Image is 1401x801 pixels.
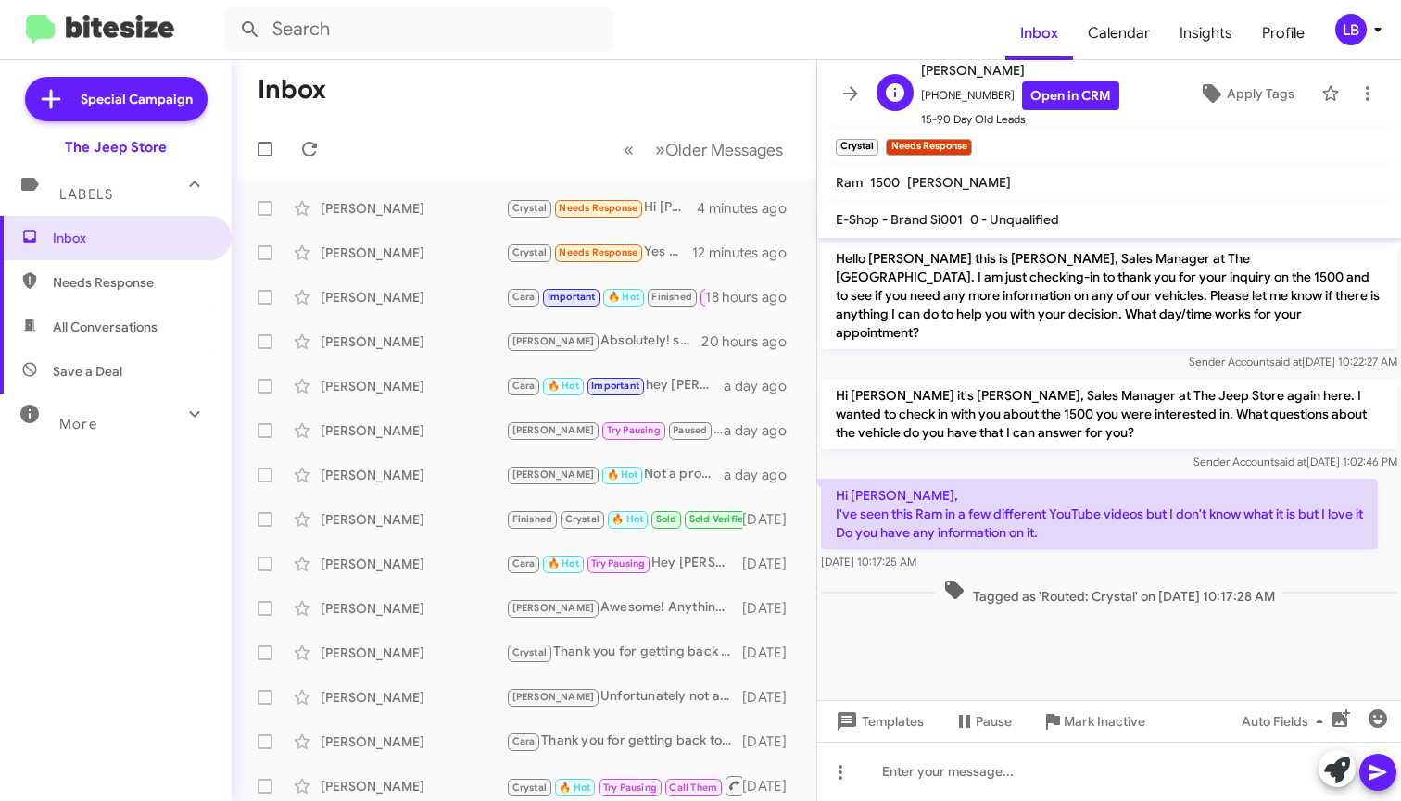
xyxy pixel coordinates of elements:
[1274,455,1306,469] span: said at
[321,555,506,573] div: [PERSON_NAME]
[836,174,863,191] span: Ram
[591,380,639,392] span: Important
[559,246,637,258] span: Needs Response
[512,691,595,703] span: [PERSON_NAME]
[548,291,596,303] span: Important
[936,579,1282,606] span: Tagged as 'Routed: Crystal' on [DATE] 10:17:28 AM
[939,705,1027,738] button: Pause
[591,557,645,569] span: Try Pausing
[65,138,167,156] div: The Jeep Store
[25,77,208,121] a: Special Campaign
[651,291,692,303] span: Finished
[321,688,506,707] div: [PERSON_NAME]
[512,202,547,214] span: Crystal
[742,599,801,618] div: [DATE]
[821,479,1378,549] p: Hi [PERSON_NAME], I've seen this Ram in a few different YouTube videos but I don't know what it i...
[53,318,158,336] span: All Conversations
[976,705,1012,738] span: Pause
[921,110,1119,129] span: 15-90 Day Old Leads
[1335,14,1367,45] div: LB
[817,705,939,738] button: Templates
[742,510,801,529] div: [DATE]
[321,332,506,351] div: [PERSON_NAME]
[512,735,536,747] span: Cara
[506,375,724,396] div: hey [PERSON_NAME], This is [PERSON_NAME] lefthand sales manager at the jeep store in [GEOGRAPHIC_...
[624,138,634,161] span: «
[742,644,801,662] div: [DATE]
[1247,6,1319,60] a: Profile
[1022,81,1119,110] a: Open in CRM
[1189,355,1397,369] span: Sender Account [DATE] 10:22:27 AM
[81,90,193,108] span: Special Campaign
[1180,77,1312,110] button: Apply Tags
[603,782,657,794] span: Try Pausing
[506,597,742,619] div: Awesome! Anything I can do to help move forward with a purchase?
[321,466,506,484] div: [PERSON_NAME]
[512,557,536,569] span: Cara
[1073,6,1165,60] a: Calendar
[701,332,801,351] div: 20 hours ago
[512,246,547,258] span: Crystal
[321,199,506,218] div: [PERSON_NAME]
[836,139,878,156] small: Crystal
[970,211,1059,228] span: 0 - Unqualified
[506,642,742,663] div: Thank you for getting back to me! Anything I can do to help earn your business?
[53,229,210,247] span: Inbox
[608,291,639,303] span: 🔥 Hot
[506,731,742,752] div: Thank you for getting back to me. I will update my records. Have a great weekend !
[821,555,916,569] span: [DATE] 10:17:25 AM
[689,513,751,525] span: Sold Verified
[1005,6,1073,60] a: Inbox
[512,424,595,436] span: [PERSON_NAME]
[512,469,595,481] span: [PERSON_NAME]
[705,288,801,307] div: 18 hours ago
[742,688,801,707] div: [DATE]
[1193,455,1397,469] span: Sender Account [DATE] 1:02:46 PM
[321,288,506,307] div: [PERSON_NAME]
[921,81,1119,110] span: [PHONE_NUMBER]
[724,466,801,484] div: a day ago
[321,421,506,440] div: [PERSON_NAME]
[258,75,326,105] h1: Inbox
[321,599,506,618] div: [PERSON_NAME]
[655,138,665,161] span: »
[742,777,801,795] div: [DATE]
[512,380,536,392] span: Cara
[548,557,579,569] span: 🔥 Hot
[506,508,742,530] div: Perfect
[612,513,643,525] span: 🔥 Hot
[321,777,506,795] div: [PERSON_NAME]
[870,174,900,191] span: 1500
[821,379,1397,449] p: Hi [PERSON_NAME] it's [PERSON_NAME], Sales Manager at The Jeep Store again here. I wanted to chec...
[512,782,547,794] span: Crystal
[607,424,661,436] span: Try Pausing
[512,335,595,347] span: [PERSON_NAME]
[1319,14,1381,45] button: LB
[1165,6,1247,60] span: Insights
[506,331,701,352] div: Absolutely! see below [URL][DOMAIN_NAME]
[321,377,506,395] div: [PERSON_NAME]
[506,197,697,219] div: Hi [PERSON_NAME], I've seen this Ram in a few different YouTube videos but I don't know what it i...
[724,421,801,440] div: a day ago
[321,644,506,662] div: [PERSON_NAME]
[612,131,645,169] button: Previous
[321,732,506,751] div: [PERSON_NAME]
[506,774,742,797] div: Inbound Call
[506,464,724,485] div: Not a problem at all, You and I both. Happy to reach out [DATE] morning to see if we can set up a...
[512,646,547,658] span: Crystal
[506,686,742,707] div: Unfortunately not at this time [PERSON_NAME]. I do have the 2 door black available but in a 3 pie...
[1064,705,1145,738] span: Mark Inactive
[224,7,613,52] input: Search
[742,555,801,573] div: [DATE]
[59,416,97,432] span: More
[1227,705,1345,738] button: Auto Fields
[697,199,801,218] div: 4 minutes ago
[821,242,1397,349] p: Hello [PERSON_NAME] this is [PERSON_NAME], Sales Manager at The [GEOGRAPHIC_DATA]. I am just chec...
[921,59,1119,81] span: [PERSON_NAME]
[506,419,724,441] div: Sounds great [PERSON_NAME], Thank you very much
[506,286,705,307] div: sounds good
[506,242,692,263] div: Yes thanks you [PERSON_NAME] was great!!!! Just trying to figure out if I should wait to see what...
